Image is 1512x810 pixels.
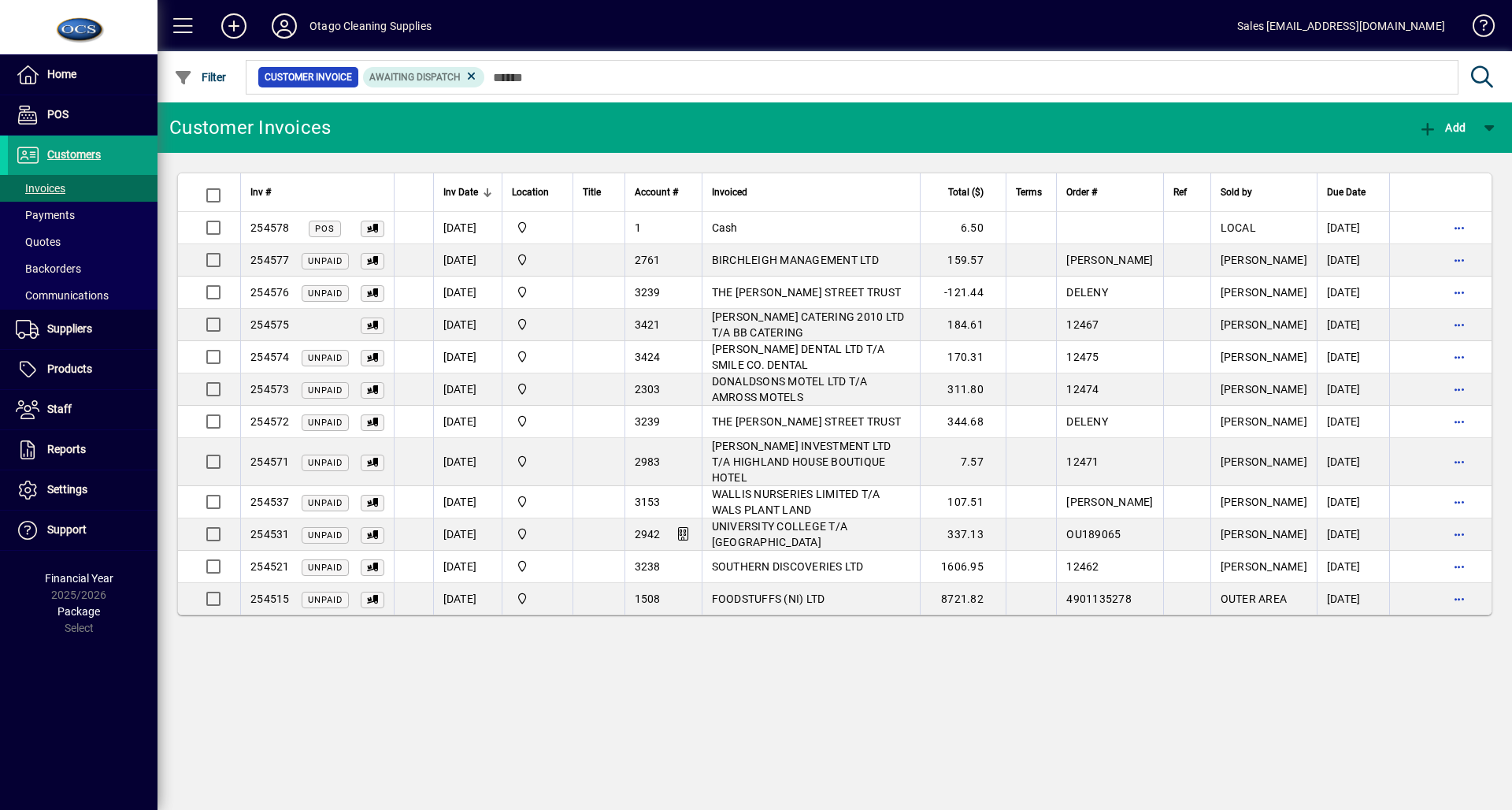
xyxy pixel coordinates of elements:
[1317,486,1389,518] td: [DATE]
[1221,318,1307,331] span: [PERSON_NAME]
[1221,184,1252,201] span: Sold by
[635,221,641,234] span: 1
[1317,583,1389,615] td: [DATE]
[512,381,563,398] span: Head Office
[16,236,61,248] span: Quotes
[920,341,1006,373] td: 170.31
[1221,560,1307,573] span: [PERSON_NAME]
[433,551,502,583] td: [DATE]
[1447,312,1472,337] button: More options
[1317,551,1389,583] td: [DATE]
[250,254,290,266] span: 254577
[1317,212,1389,244] td: [DATE]
[57,605,100,618] span: Package
[8,95,157,135] a: POS
[433,277,502,309] td: [DATE]
[1173,184,1187,201] span: Ref
[512,493,563,511] span: Head Office
[1317,341,1389,373] td: [DATE]
[635,184,678,201] span: Account #
[1317,406,1389,438] td: [DATE]
[443,184,492,201] div: Inv Date
[1221,221,1256,234] span: LOCAL
[920,244,1006,277] td: 159.57
[512,558,563,575] span: Head Office
[250,455,290,468] span: 254571
[45,572,113,585] span: Financial Year
[433,309,502,341] td: [DATE]
[1447,522,1472,547] button: More options
[1221,455,1307,468] span: [PERSON_NAME]
[433,518,502,551] td: [DATE]
[1317,309,1389,341] td: [DATE]
[635,560,661,573] span: 3238
[309,13,432,39] div: Otago Cleaning Supplies
[1237,13,1445,39] div: Sales [EMAIL_ADDRESS][DOMAIN_NAME]
[8,430,157,470] a: Reports
[308,498,343,508] span: Unpaid
[433,341,502,373] td: [DATE]
[8,202,157,229] a: Payments
[169,115,331,140] div: Customer Invoices
[47,403,72,415] span: Staff
[1221,593,1288,605] span: OUTER AREA
[920,551,1006,583] td: 1606.95
[712,593,825,605] span: FOODSTUFFS (NI) LTD
[1221,415,1307,428] span: [PERSON_NAME]
[635,593,661,605] span: 1508
[1221,496,1307,508] span: [PERSON_NAME]
[47,148,101,161] span: Customers
[920,309,1006,341] td: 184.61
[8,310,157,349] a: Suppliers
[315,224,335,234] span: POS
[433,373,502,406] td: [DATE]
[712,375,868,403] span: DONALDSONS MOTEL LTD T/A AMROSS MOTELS
[920,373,1006,406] td: 311.80
[635,286,661,299] span: 3239
[250,221,290,234] span: 254578
[1317,373,1389,406] td: [DATE]
[712,310,905,339] span: [PERSON_NAME] CATERING 2010 LTD T/A BB CATERING
[1447,409,1472,434] button: More options
[635,415,661,428] span: 3239
[1221,184,1307,201] div: Sold by
[47,68,76,80] span: Home
[433,212,502,244] td: [DATE]
[712,254,879,266] span: BIRCHLEIGH MANAGEMENT LTD
[308,458,343,468] span: Unpaid
[712,415,902,428] span: THE [PERSON_NAME] STREET TRUST
[712,221,738,234] span: Cash
[1066,383,1099,396] span: 12474
[47,322,92,335] span: Suppliers
[1066,184,1097,201] span: Order #
[1173,184,1201,201] div: Ref
[712,343,885,371] span: [PERSON_NAME] DENTAL LTD T/A SMILE CO. DENTAL
[1066,496,1153,508] span: [PERSON_NAME]
[250,528,290,541] span: 254531
[308,530,343,541] span: Unpaid
[1327,184,1366,201] span: Due Date
[635,455,661,468] span: 2983
[8,282,157,309] a: Communications
[712,184,747,201] span: Invoiced
[308,563,343,573] span: Unpaid
[1447,554,1472,579] button: More options
[920,583,1006,615] td: 8721.82
[47,483,87,496] span: Settings
[1447,280,1472,305] button: More options
[512,453,563,470] span: Head Office
[512,284,563,301] span: Head Office
[170,63,231,91] button: Filter
[250,560,290,573] span: 254521
[920,486,1006,518] td: 107.51
[8,390,157,429] a: Staff
[635,184,692,201] div: Account #
[8,470,157,510] a: Settings
[363,67,485,87] mat-chip: Dispatch Status: Awaiting Dispatch
[433,486,502,518] td: [DATE]
[259,12,309,40] button: Profile
[47,523,87,536] span: Support
[1461,3,1492,54] a: Knowledge Base
[512,184,549,201] span: Location
[250,351,290,363] span: 254574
